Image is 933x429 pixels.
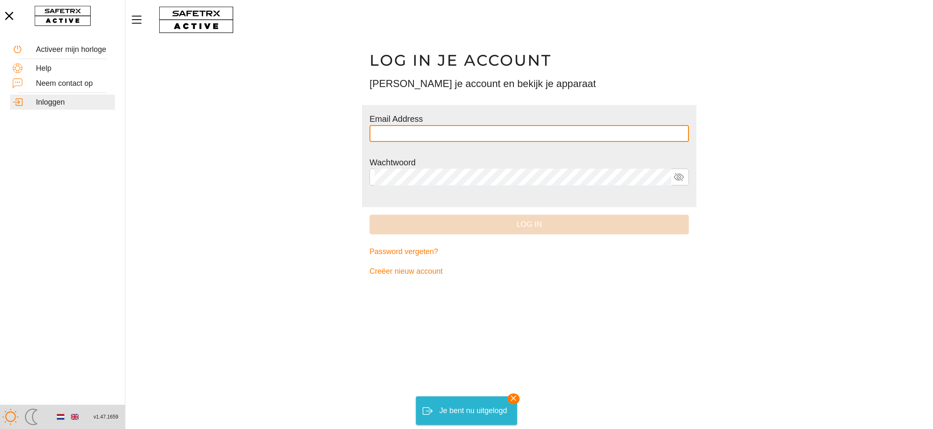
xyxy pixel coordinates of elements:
[370,77,689,91] h3: [PERSON_NAME] je account en bekijk je apparaat
[36,64,112,73] div: Help
[370,215,689,234] button: Log in
[370,265,443,278] span: Creëer nieuw account
[57,413,64,421] img: nl.svg
[370,262,689,281] a: Creëer nieuw account
[23,408,40,425] img: ModeDark.svg
[130,11,150,28] button: Menu
[36,79,112,88] div: Neem contact op
[370,245,438,258] span: Password vergeten?
[94,413,118,421] span: v1.47.1659
[89,410,123,424] button: v1.47.1659
[2,408,19,425] img: ModeLight.svg
[54,410,68,424] button: Dutch
[439,403,507,419] div: Je bent nu uitgelogd
[13,63,23,73] img: Help.svg
[13,78,23,88] img: ContactUs.svg
[370,242,689,262] a: Password vergeten?
[370,158,416,167] label: Wachtwoord
[36,98,112,107] div: Inloggen
[71,413,79,421] img: en.svg
[376,218,682,231] span: Log in
[370,51,689,70] h1: Log in je account
[370,114,423,123] label: Email Address
[36,45,112,54] div: Activeer mijn horloge
[68,410,82,424] button: English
